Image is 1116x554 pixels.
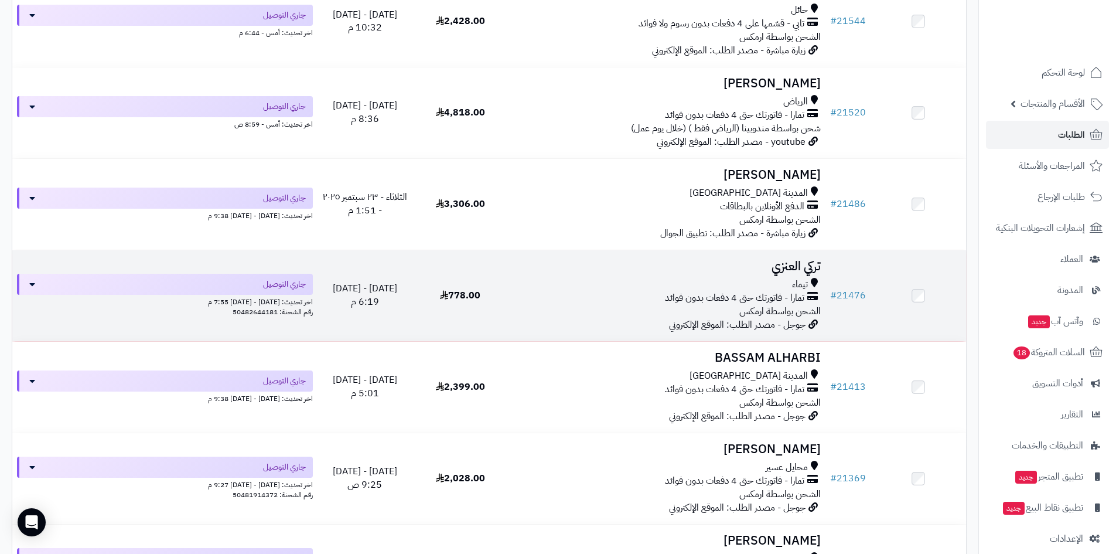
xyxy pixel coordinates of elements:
span: أدوات التسويق [1032,375,1083,392]
span: 2,428.00 [436,14,485,28]
span: السلات المتروكة [1012,344,1085,361]
span: جاري التوصيل [263,192,306,204]
a: تطبيق المتجرجديد [986,463,1109,491]
span: الشحن بواسطة ارمكس [739,304,821,318]
a: الإعدادات [986,525,1109,553]
a: #21486 [830,197,866,211]
span: # [830,197,837,211]
span: جاري التوصيل [263,101,306,113]
span: طلبات الإرجاع [1037,189,1085,205]
span: جاري التوصيل [263,278,306,290]
span: شحن بواسطة مندوبينا (الرياض فقط ) (خلال يوم عمل) [631,121,821,135]
h3: تركي العنزي [513,260,821,273]
span: جوجل - مصدر الطلب: الموقع الإلكتروني [669,409,806,423]
span: # [830,288,837,303]
span: التطبيقات والخدمات [1012,437,1083,454]
span: العملاء [1060,251,1083,267]
span: # [830,380,837,394]
h3: [PERSON_NAME] [513,534,821,548]
span: [DATE] - [DATE] 10:32 م [333,8,397,35]
span: [DATE] - [DATE] 5:01 م [333,373,397,400]
a: التقارير [986,400,1109,429]
a: #21476 [830,288,866,303]
span: المدينة [GEOGRAPHIC_DATA] [690,369,808,383]
span: تمارا - فاتورتك حتى 4 دفعات بدون فوائد [665,291,804,305]
span: إشعارات التحويلات البنكية [996,220,1085,236]
span: [DATE] - [DATE] 9:25 ص [333,464,397,492]
span: 4,818.00 [436,106,485,120]
a: الطلبات [986,121,1109,149]
h3: [PERSON_NAME] [513,168,821,182]
span: # [830,14,837,28]
span: تمارا - فاتورتك حتى 4 دفعات بدون فوائد [665,383,804,396]
span: # [830,106,837,120]
span: 3,306.00 [436,197,485,211]
span: جديد [1003,502,1025,515]
span: 2,399.00 [436,380,485,394]
span: الشحن بواسطة ارمكس [739,487,821,501]
div: اخر تحديث: [DATE] - [DATE] 7:55 م [17,295,313,307]
span: تمارا - فاتورتك حتى 4 دفعات بدون فوائد [665,108,804,122]
span: الرياض [783,95,808,108]
span: تطبيق نقاط البيع [1002,499,1083,516]
a: المراجعات والأسئلة [986,152,1109,180]
a: #21413 [830,380,866,394]
span: 2,028.00 [436,471,485,485]
div: اخر تحديث: [DATE] - [DATE] 9:38 م [17,209,313,221]
a: السلات المتروكة18 [986,338,1109,366]
span: جاري التوصيل [263,461,306,473]
span: الدفع الأونلاين بالبطاقات [720,200,804,213]
span: محايل عسير [766,461,808,474]
span: رقم الشحنة: 50481914372 [233,490,313,500]
span: جديد [1028,315,1050,328]
span: الشحن بواسطة ارمكس [739,396,821,410]
a: التطبيقات والخدمات [986,431,1109,460]
a: المدونة [986,276,1109,304]
span: زيارة مباشرة - مصدر الطلب: الموقع الإلكتروني [652,43,806,57]
span: المراجعات والأسئلة [1019,158,1085,174]
img: logo-2.png [1036,23,1105,48]
div: اخر تحديث: [DATE] - [DATE] 9:38 م [17,392,313,404]
a: أدوات التسويق [986,369,1109,397]
h3: BASSAM ALHARBI [513,351,821,365]
span: الشحن بواسطة ارمكس [739,213,821,227]
div: اخر تحديث: أمس - 8:59 ص [17,117,313,130]
a: #21520 [830,106,866,120]
span: # [830,471,837,485]
a: طلبات الإرجاع [986,183,1109,211]
span: رقم الشحنة: 50482644181 [233,307,313,317]
span: الثلاثاء - ٢٣ سبتمبر ٢٠٢٥ - 1:51 م [323,190,407,217]
span: تمارا - فاتورتك حتى 4 دفعات بدون فوائد [665,474,804,488]
span: لوحة التحكم [1042,64,1085,81]
span: المدينة [GEOGRAPHIC_DATA] [690,186,808,200]
h3: [PERSON_NAME] [513,77,821,90]
a: #21369 [830,471,866,485]
span: زيارة مباشرة - مصدر الطلب: تطبيق الجوال [660,226,806,240]
span: الأقسام والمنتجات [1021,96,1085,112]
a: إشعارات التحويلات البنكية [986,214,1109,242]
span: المدونة [1057,282,1083,298]
div: اخر تحديث: أمس - 6:44 م [17,26,313,38]
span: وآتس آب [1027,313,1083,329]
span: جديد [1015,471,1037,484]
a: وآتس آبجديد [986,307,1109,335]
span: جاري التوصيل [263,375,306,387]
span: 18 [1013,346,1030,359]
span: الشحن بواسطة ارمكس [739,30,821,44]
span: التقارير [1061,406,1083,423]
a: العملاء [986,245,1109,273]
div: Open Intercom Messenger [18,508,46,536]
span: [DATE] - [DATE] 6:19 م [333,281,397,309]
span: 778.00 [440,288,480,303]
span: جاري التوصيل [263,9,306,21]
span: الطلبات [1058,127,1085,143]
span: تطبيق المتجر [1014,468,1083,485]
div: اخر تحديث: [DATE] - [DATE] 9:27 م [17,478,313,490]
span: تيماء [792,278,808,291]
span: جوجل - مصدر الطلب: الموقع الإلكتروني [669,501,806,515]
span: حائل [791,4,808,17]
span: الإعدادات [1050,531,1083,547]
span: جوجل - مصدر الطلب: الموقع الإلكتروني [669,318,806,332]
span: [DATE] - [DATE] 8:36 م [333,98,397,126]
span: تابي - قسّمها على 4 دفعات بدون رسوم ولا فوائد [639,17,804,30]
